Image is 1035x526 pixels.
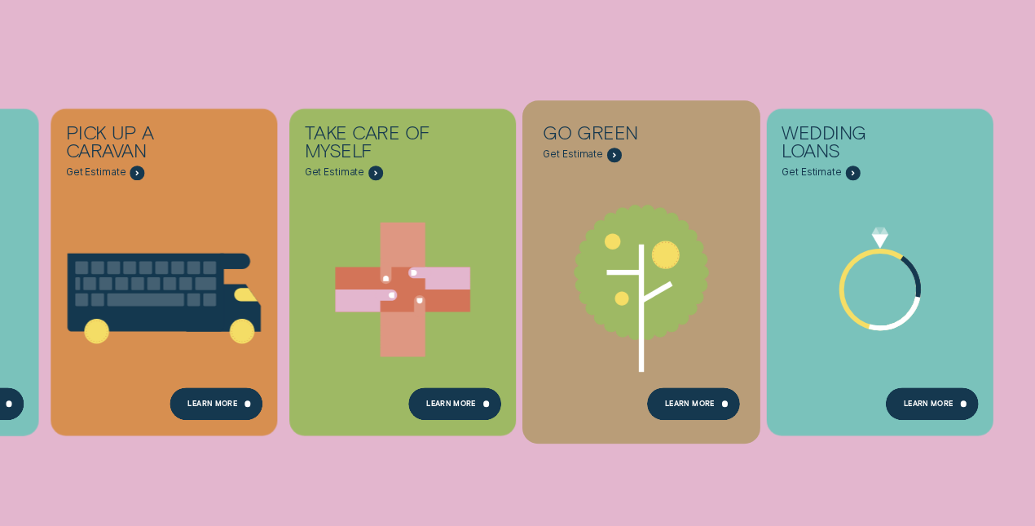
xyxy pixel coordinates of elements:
div: Go green [543,124,688,148]
a: Wedding Loans - Learn more [767,108,993,427]
a: Learn more [408,387,501,420]
span: Get Estimate [782,167,842,179]
a: Pick up a caravan - Learn more [51,108,277,427]
span: Get Estimate [66,167,126,179]
span: Get Estimate [305,167,365,179]
a: Learn more [647,387,740,420]
a: Learn more [886,387,979,420]
a: Learn More [170,387,262,420]
div: Pick up a caravan [66,124,211,166]
a: Go green - Learn more [528,108,755,427]
a: Take care of myself - Learn more [289,108,516,427]
div: Wedding Loans [782,124,927,166]
div: Take care of myself [305,124,450,166]
span: Get Estimate [543,149,603,161]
